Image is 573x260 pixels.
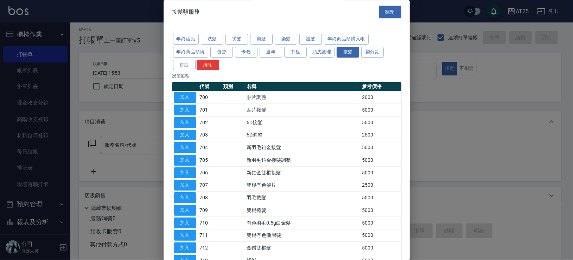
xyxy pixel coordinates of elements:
td: 6D接髮 [245,116,360,129]
button: 中租 [284,47,307,58]
td: 5000 [360,229,401,242]
td: 707 [198,179,222,192]
td: 5000 [360,154,401,167]
button: 頭皮護理 [309,47,335,58]
td: 金鑽雙棍髮 [245,242,360,254]
td: 701 [198,104,222,116]
button: 加入 [174,142,196,153]
button: 裕富 [173,60,196,71]
th: 類別 [221,82,245,92]
td: 新羽毛鉑金接髮 [245,141,360,154]
button: 加入 [174,130,196,141]
td: 5000 [360,167,401,179]
button: 加入 [174,180,196,191]
button: 剪髮 [250,34,273,45]
td: 5000 [360,242,401,254]
button: 樂分期 [361,47,384,58]
button: 燙髮 [225,34,248,45]
button: 年終活動 [173,34,199,45]
p: 26 筆服務 [172,73,401,80]
td: 6D調整 [245,129,360,142]
button: 包套 [210,47,233,58]
button: 加入 [174,243,196,254]
td: 新羽毛鉑金接髮調整 [245,154,360,167]
td: 羽毛捲髮 [245,192,360,204]
button: 加入 [174,218,196,228]
td: 2000 [360,91,401,104]
td: 雙棍有色漸層髮 [245,229,360,242]
td: 5000 [360,204,401,217]
button: 染髮 [275,34,297,45]
th: 代號 [198,82,222,92]
td: 2500 [360,179,401,192]
td: 5000 [360,141,401,154]
button: 加入 [174,230,196,241]
button: 卡卷 [235,47,257,58]
td: 705 [198,154,222,167]
td: 704 [198,141,222,154]
button: 加入 [174,193,196,204]
td: 710 [198,217,222,229]
button: 加入 [174,205,196,216]
button: 過年 [260,47,282,58]
td: 703 [198,129,222,142]
button: 清除 [197,60,219,71]
td: 貼片接髮 [245,104,360,116]
button: 加入 [174,167,196,178]
td: 712 [198,242,222,254]
td: 702 [198,116,222,129]
td: 5000 [360,192,401,204]
td: 有色羽毛0.5g白金髮 [245,217,360,229]
button: 護髮 [299,34,322,45]
button: 洗髮 [201,34,223,45]
td: 706 [198,167,222,179]
td: 2500 [360,129,401,142]
td: 5000 [360,217,401,229]
button: 接髮 [337,47,359,58]
td: 5000 [360,104,401,116]
span: 接髮類服務 [172,8,200,15]
td: 5000 [360,116,401,129]
button: 加入 [174,155,196,166]
button: 年終商品預購入帳 [324,34,369,45]
td: 700 [198,91,222,104]
td: 709 [198,204,222,217]
td: 708 [198,192,222,204]
th: 名稱 [245,82,360,92]
td: 貼片調整 [245,91,360,104]
td: 雙棍有色髮片 [245,179,360,192]
button: 年終商品預購 [173,47,208,58]
td: 雙棍捲髮 [245,204,360,217]
th: 參考價格 [360,82,401,92]
button: 加入 [174,117,196,128]
td: 711 [198,229,222,242]
button: 加入 [174,92,196,103]
button: 關閉 [379,6,401,19]
td: 新鉑金雙棍接髮 [245,167,360,179]
button: 加入 [174,105,196,116]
